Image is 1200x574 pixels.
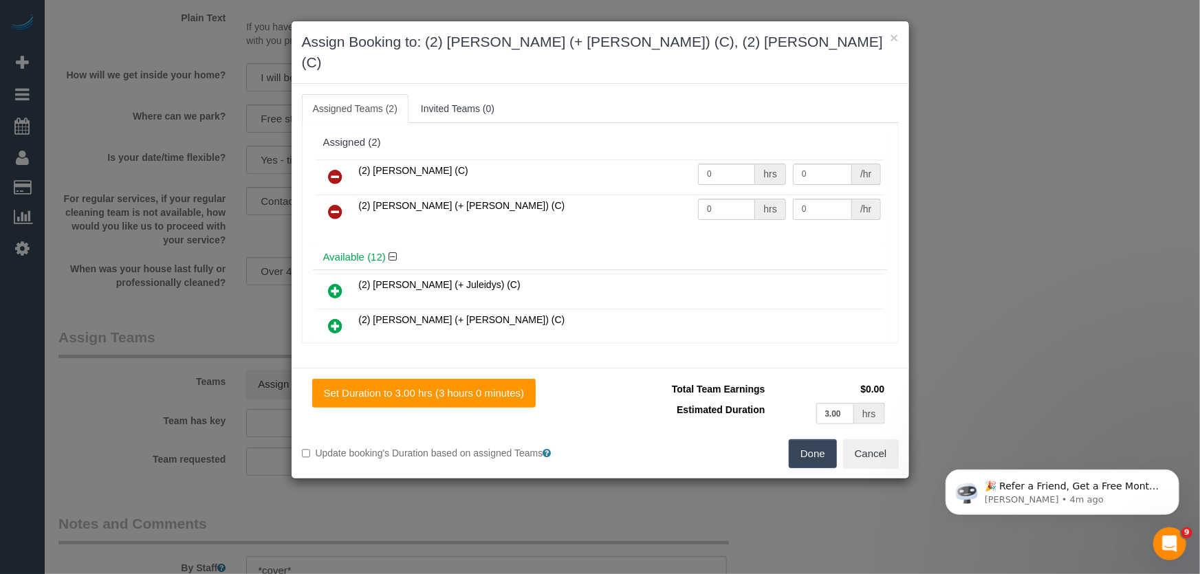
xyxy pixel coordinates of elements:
[359,165,468,176] span: (2) [PERSON_NAME] (C)
[359,200,565,211] span: (2) [PERSON_NAME] (+ [PERSON_NAME]) (C)
[843,439,899,468] button: Cancel
[611,379,769,399] td: Total Team Earnings
[359,279,521,290] span: (2) [PERSON_NAME] (+ Juleidys) (C)
[410,94,505,123] a: Invited Teams (0)
[1153,527,1186,560] iframe: Intercom live chat
[323,252,877,263] h4: Available (12)
[755,199,785,220] div: hrs
[677,404,765,415] span: Estimated Duration
[302,94,408,123] a: Assigned Teams (2)
[359,314,565,325] span: (2) [PERSON_NAME] (+ [PERSON_NAME]) (C)
[854,403,884,424] div: hrs
[323,137,877,148] div: Assigned (2)
[1181,527,1192,538] span: 9
[769,379,888,399] td: $0.00
[925,441,1200,537] iframe: Intercom notifications message
[789,439,837,468] button: Done
[302,449,311,458] input: Update booking's Duration based on assigned Teams
[852,199,880,220] div: /hr
[852,164,880,185] div: /hr
[312,379,536,408] button: Set Duration to 3.00 hrs (3 hours 0 minutes)
[755,164,785,185] div: hrs
[890,30,898,45] button: ×
[302,446,590,460] label: Update booking's Duration based on assigned Teams
[302,32,899,73] h3: Assign Booking to: (2) [PERSON_NAME] (+ [PERSON_NAME]) (C), (2) [PERSON_NAME] (C)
